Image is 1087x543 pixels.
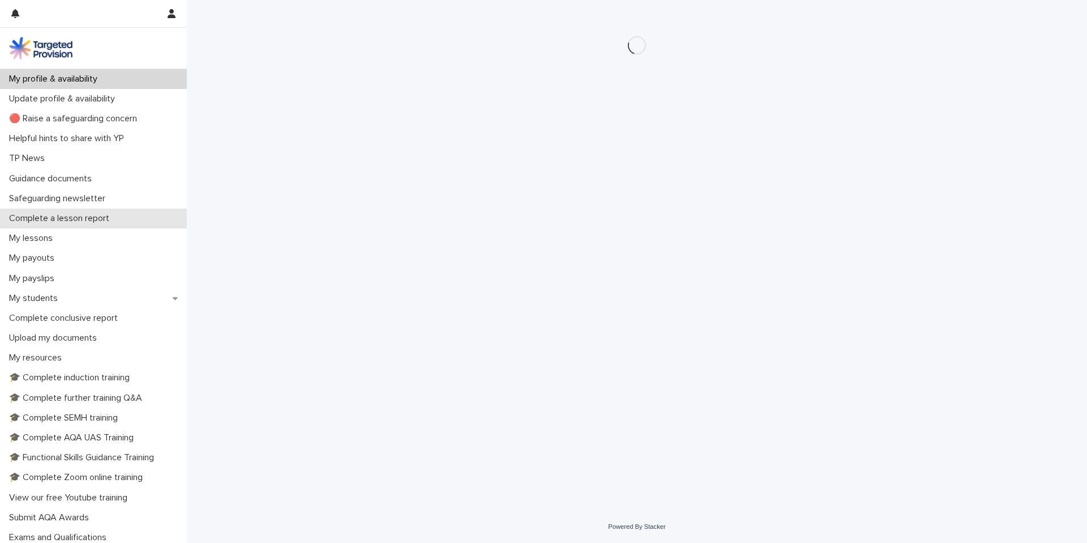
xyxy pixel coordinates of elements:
[5,372,139,383] p: 🎓 Complete induction training
[5,532,115,543] p: Exams and Qualifications
[5,213,118,224] p: Complete a lesson report
[5,493,136,503] p: View our free Youtube training
[5,353,71,363] p: My resources
[5,233,62,244] p: My lessons
[5,293,67,304] p: My students
[5,253,63,264] p: My payouts
[5,193,114,204] p: Safeguarding newsletter
[5,472,152,483] p: 🎓 Complete Zoom online training
[608,523,665,530] a: Powered By Stacker
[5,94,124,104] p: Update profile & availability
[5,173,101,184] p: Guidance documents
[5,74,106,84] p: My profile & availability
[5,393,151,404] p: 🎓 Complete further training Q&A
[9,37,72,60] img: M5nRWzHhSzIhMunXDL62
[5,153,54,164] p: TP News
[5,432,143,443] p: 🎓 Complete AQA UAS Training
[5,512,98,523] p: Submit AQA Awards
[5,273,63,284] p: My payslips
[5,133,133,144] p: Helpful hints to share with YP
[5,413,127,423] p: 🎓 Complete SEMH training
[5,333,106,343] p: Upload my documents
[5,113,146,124] p: 🔴 Raise a safeguarding concern
[5,313,127,324] p: Complete conclusive report
[5,452,163,463] p: 🎓 Functional Skills Guidance Training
